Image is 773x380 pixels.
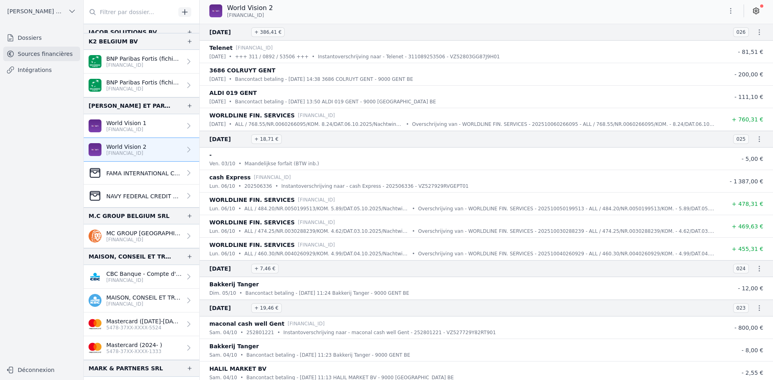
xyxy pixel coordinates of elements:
a: World Vision 2 [FINANCIAL_ID] [84,138,199,162]
p: sam. 04/10 [209,329,237,337]
p: 202506336 [244,182,272,190]
div: • [240,351,243,359]
div: M.C GROUP BELGIUM SRL [89,211,169,221]
input: Filtrer par dossier... [84,5,176,19]
a: MC GROUP [GEOGRAPHIC_DATA] SRL [FINANCIAL_ID] [84,224,199,248]
p: [DATE] [209,120,226,128]
p: [FINANCIAL_ID] [106,277,182,283]
p: 3686 COLRUYT GENT [209,66,275,75]
div: [PERSON_NAME] ET PARTNERS SRL [89,101,174,111]
p: Bancontact betaling - [DATE] 14:38 3686 COLRUYT GENT - 9000 GENT BE [235,75,413,83]
div: • [412,227,415,235]
span: - 1 387,00 € [730,178,763,185]
p: lun. 06/10 [209,250,235,258]
span: [FINANCIAL_ID] [227,12,264,18]
p: 5478-37XX-XXXX-5524 [106,325,182,331]
p: 252801221 [246,329,274,337]
a: Mastercard (2024- ) 5478-37XX-XXXX-1333 [84,336,199,360]
p: Overschrijving van - WORLDLINE FIN. SERVICES - 202510060266095 - ALL / 768.55/NR.0060266095/KOM. ... [412,120,715,128]
div: • [238,182,241,190]
img: BEOBANK_CTBKBEBX.png [209,4,222,17]
p: Mastercard ([DATE]-[DATE]) [106,317,182,325]
div: • [277,329,280,337]
span: 025 [733,134,749,144]
div: • [238,227,241,235]
p: Instantoverschrijving naar - cash Express - 202506336 - VZ527929RVGEPT01 [281,182,469,190]
span: [PERSON_NAME] ET PARTNERS SRL [7,7,65,15]
a: Dossiers [3,31,80,45]
span: - 12,00 € [738,285,763,292]
p: [FINANCIAL_ID] [298,241,335,249]
p: World Vision 2 [227,3,273,13]
p: WORLDLINE FIN. SERVICES [209,240,295,250]
p: ALL / 474.25/NR.0030288239/KOM. 4.62/DAT.03.10.2025/Nachtwinkel /[GEOGRAPHIC_DATA] [244,227,409,235]
div: • [312,53,315,61]
p: lun. 06/10 [209,205,235,213]
span: - 81,51 € [738,49,763,55]
img: BEOBANK_CTBKBEBX.png [89,143,101,156]
img: BEOBANK_CTBKBEBX.png [89,119,101,132]
span: - 5,00 € [742,156,763,162]
p: [FINANCIAL_ID] [298,218,335,226]
p: Bakkerij Tanger [209,341,259,351]
p: ven. 03/10 [209,160,235,168]
span: - 111,10 € [734,94,763,100]
p: [FINANCIAL_ID] [106,62,182,68]
a: Mastercard ([DATE]-[DATE]) 5478-37XX-XXXX-5524 [84,312,199,336]
p: HALIL MARKET BV [209,364,267,374]
p: ALL / 768.55/NR.0060266095/KOM. 8.24/DAT.06.10.2025/Nachtwinkel /[GEOGRAPHIC_DATA] [235,120,403,128]
div: • [238,250,241,258]
div: JACOB SOLUTIONS BV [89,27,157,37]
div: • [406,120,409,128]
div: • [239,289,242,297]
span: 026 [733,27,749,37]
p: World Vision 1 [106,119,147,127]
p: [FINANCIAL_ID] [288,320,325,328]
div: • [240,329,243,337]
a: Intégrations [3,63,80,77]
p: World Vision 2 [106,143,147,151]
p: lun. 06/10 [209,227,235,235]
span: + 7,46 € [251,264,279,273]
p: [FINANCIAL_ID] [106,236,182,243]
div: • [412,205,415,213]
p: dim. 05/10 [209,289,236,297]
div: K2 BELGIUM BV [89,37,138,46]
img: ing.png [89,230,101,242]
p: [FINANCIAL_ID] [298,111,335,119]
span: + 19,46 € [251,303,282,313]
p: Instantoverschrijving naar - Telenet - 311089253506 - VZ52803GG87J9H01 [318,53,500,61]
p: Mastercard (2024- ) [106,341,162,349]
img: kbc.png [89,294,101,307]
img: imageedit_2_6530439554.png [89,341,101,354]
a: World Vision 1 [FINANCIAL_ID] [84,114,199,138]
p: [FINANCIAL_ID] [106,86,182,92]
div: • [229,53,232,61]
p: [DATE] [209,53,226,61]
a: BNP Paribas Fortis (fichiers importés) [FINANCIAL_ID] [84,74,199,97]
p: Overschrijving van - WORLDLINE FIN. SERVICES - 202510040260929 - ALL / 460.30/NR.0040260929/KOM. ... [418,250,715,258]
p: [FINANCIAL_ID] [298,196,335,204]
p: Bancontact betaling - [DATE] 13:50 ALDI 019 GENT - 9000 [GEOGRAPHIC_DATA] BE [235,98,436,106]
p: [DATE] [209,75,226,83]
button: Déconnexion [3,364,80,376]
button: [PERSON_NAME] ET PARTNERS SRL [3,5,80,18]
img: imageedit_2_6530439554.png [89,318,101,331]
p: CBC Banque - Compte d'épargne [106,270,182,278]
p: ALL / 460.30/NR.0040260929/KOM. 4.99/DAT.04.10.2025/Nachtwinkel /[GEOGRAPHIC_DATA] [244,250,409,258]
img: BNP_BE_BUSINESS_GEBABEBB.png [89,55,101,68]
div: MAISON, CONSEIL ET TRAVAUX SRL [89,252,174,261]
p: sam. 04/10 [209,351,237,359]
p: [FINANCIAL_ID] [106,301,182,307]
p: FAMA INTERNATIONAL COMMUNICATIONS - JPMorgan Chase Bank (Account [FINANCIAL_ID]) [106,169,182,177]
span: [DATE] [209,134,248,144]
img: CBC_CREGBEBB.png [89,270,101,283]
div: • [229,98,232,106]
p: 5478-37XX-XXXX-1333 [106,348,162,355]
span: 024 [733,264,749,273]
p: - [209,150,212,160]
p: [FINANCIAL_ID] [254,173,291,181]
p: Telenet [209,43,233,53]
img: BNP_BE_BUSINESS_GEBABEBB.png [89,79,101,92]
p: [FINANCIAL_ID] [106,126,147,133]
